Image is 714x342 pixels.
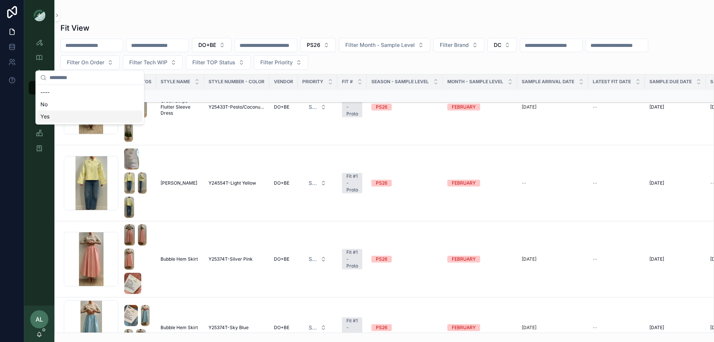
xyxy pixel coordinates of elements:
button: Select Button [254,55,308,70]
div: PS26 [376,180,387,187]
a: Y25433T-Pesto/Coconut Milk [209,104,265,110]
div: FEBRUARY [452,180,476,187]
span: Filter On Order [67,59,104,66]
a: Fit #1 - Proto [342,317,362,338]
span: Select a HP FIT LEVEL [309,324,317,331]
div: FEBRUARY [452,256,476,263]
div: PS26 [376,104,387,110]
button: Select Button [300,38,336,52]
span: -- [593,104,597,110]
img: Screenshot-2025-09-10-at-3.46.32-PM.png [138,224,147,246]
span: Select a HP FIT LEVEL [309,255,317,263]
a: [DATE] [649,256,701,262]
a: PS26 [371,104,438,110]
div: Yes [37,110,142,123]
a: [PERSON_NAME] [161,180,199,186]
span: -- [593,180,597,186]
div: PS26 [376,256,387,263]
div: Fit #1 - Proto [346,317,358,338]
span: DC [494,41,501,49]
button: Select Button [303,176,332,190]
img: Screenshot-2025-08-26-at-9.27.35-AM.png [138,173,147,194]
span: -- [593,325,597,331]
span: -- [522,180,526,186]
span: -- [593,256,597,262]
a: PS26 [371,324,438,331]
a: Fit #1 - Proto [342,249,362,269]
a: Green Stripe Flutter Sleeve Dress [161,98,199,116]
a: Y25374T-Silver Pink [209,256,265,262]
div: scrollable content [24,30,54,165]
span: Y25374T-Silver Pink [209,256,253,262]
a: Y25374T-Sky Blue [209,325,265,331]
p: [DATE] [522,256,536,262]
button: Select Button [303,100,332,114]
span: [DATE] [649,325,664,331]
span: Filter Month - Sample Level [345,41,415,49]
span: Select a HP FIT LEVEL [309,179,317,187]
a: [DATE] [649,180,701,186]
a: Screenshot-2025-08-26-at-9.27.28-AM.pngScreenshot-2025-08-26-at-9.27.32-AM.pngScreenshot-2025-08-... [124,148,151,218]
img: Screenshot-2025-09-10-at-3.44.53-PM.png [124,305,138,326]
span: Bubble Hem Skirt [161,325,198,331]
a: -- [593,325,640,331]
p: [DATE] [522,325,536,331]
a: FEBRUARY [447,324,513,331]
span: Filter Priority [260,59,293,66]
span: Style Number - Color [209,79,264,85]
a: [DATE] [649,325,701,331]
img: Screenshot-2025-09-17-at-2.47.43-PM.png [124,121,133,142]
span: Season - Sample Level [371,79,429,85]
a: Y24554T-Light Yellow [209,180,265,186]
a: DO+BE [274,180,293,186]
button: Select Button [192,38,232,52]
img: Screenshot-2025-08-26-at-9.27.38-AM.png [124,197,134,218]
a: Screenshot-2025-09-10-at-3.46.35-PM.pngScreenshot-2025-09-10-at-3.46.32-PM.pngScreenshot-2025-09-... [124,224,151,294]
span: AL [36,315,43,324]
button: Select Button [303,252,332,266]
span: Filter Brand [440,41,469,49]
a: DO+BE [274,325,293,331]
a: [DATE] [522,325,584,331]
span: PRIORITY [302,79,323,85]
a: Select Button [302,100,333,114]
h1: Fit View [60,23,90,33]
span: Sample Arrival Date [522,79,574,85]
img: Screenshot-2025-09-10-at-3.46.35-PM.png [124,224,135,246]
span: DO+BE [274,104,289,110]
button: Select Button [303,321,332,334]
img: App logo [33,9,45,21]
span: Latest Fit Date [593,79,631,85]
button: Select Button [60,55,120,70]
span: Y25374T-Sky Blue [209,325,249,331]
a: PS26 [371,256,438,263]
span: Fit # [342,79,353,85]
a: Select Button [302,176,333,190]
span: STYLE NAME [161,79,190,85]
span: DO+BE [274,180,289,186]
a: Fit #1 - Proto [342,173,362,193]
a: [DATE] [522,104,584,110]
div: Fit #1 - Proto [346,97,358,117]
span: PS26 [307,41,320,49]
div: Fit #1 - Proto [346,249,358,269]
button: Select Button [433,38,484,52]
a: DO+BE [274,256,293,262]
div: FEBRUARY [452,104,476,110]
button: Select Button [186,55,251,70]
span: Select a HP FIT LEVEL [309,103,317,111]
a: -- [593,256,640,262]
span: Filter TOP Status [192,59,235,66]
span: [DATE] [649,180,664,186]
a: Select Button [302,320,333,335]
p: [DATE] [522,104,536,110]
span: Sample Due Date [649,79,692,85]
div: FEBRUARY [452,324,476,331]
img: Screenshot-2025-08-26-at-9.27.28-AM.png [124,148,139,169]
a: Select Button [302,252,333,266]
div: Suggestions [36,85,144,124]
a: Bubble Hem Skirt [161,256,199,262]
a: Fit #1 - Proto [342,97,362,117]
a: Bubble Hem Skirt [161,325,199,331]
